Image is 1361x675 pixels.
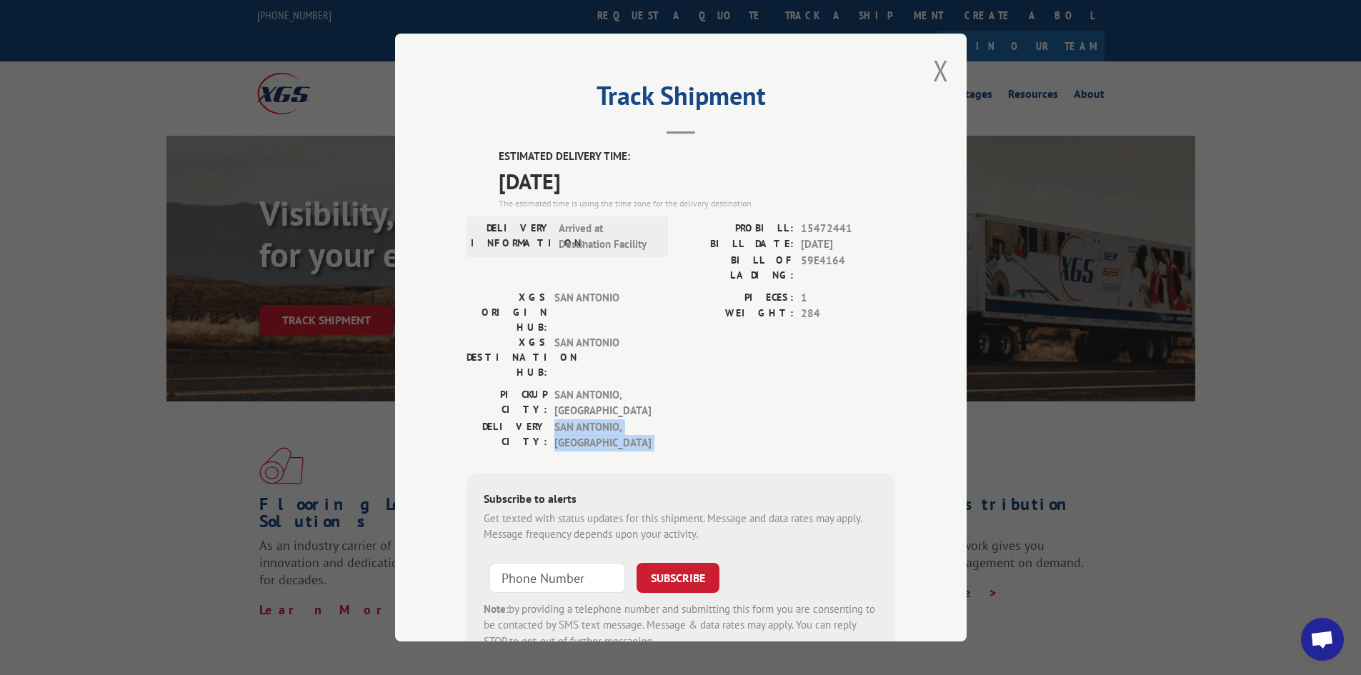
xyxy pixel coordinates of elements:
[554,419,651,451] span: SAN ANTONIO , [GEOGRAPHIC_DATA]
[559,221,655,253] span: Arrived at Destination Facility
[467,86,895,113] h2: Track Shipment
[489,563,625,593] input: Phone Number
[933,51,949,89] button: Close modal
[801,290,895,306] span: 1
[681,306,794,322] label: WEIGHT:
[484,601,878,650] div: by providing a telephone number and submitting this form you are consenting to be contacted by SM...
[484,511,878,543] div: Get texted with status updates for this shipment. Message and data rates may apply. Message frequ...
[467,419,547,451] label: DELIVERY CITY:
[554,290,651,335] span: SAN ANTONIO
[471,221,552,253] label: DELIVERY INFORMATION:
[681,236,794,253] label: BILL DATE:
[467,335,547,380] label: XGS DESTINATION HUB:
[681,221,794,237] label: PROBILL:
[554,387,651,419] span: SAN ANTONIO , [GEOGRAPHIC_DATA]
[467,387,547,419] label: PICKUP CITY:
[637,563,719,593] button: SUBSCRIBE
[499,149,895,165] label: ESTIMATED DELIVERY TIME:
[467,290,547,335] label: XGS ORIGIN HUB:
[554,335,651,380] span: SAN ANTONIO
[681,253,794,283] label: BILL OF LADING:
[484,602,509,616] strong: Note:
[801,253,895,283] span: 59E4164
[484,490,878,511] div: Subscribe to alerts
[499,197,895,210] div: The estimated time is using the time zone for the delivery destination.
[801,306,895,322] span: 284
[801,236,895,253] span: [DATE]
[681,290,794,306] label: PIECES:
[1301,618,1344,661] a: Open chat
[499,165,895,197] span: [DATE]
[801,221,895,237] span: 15472441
